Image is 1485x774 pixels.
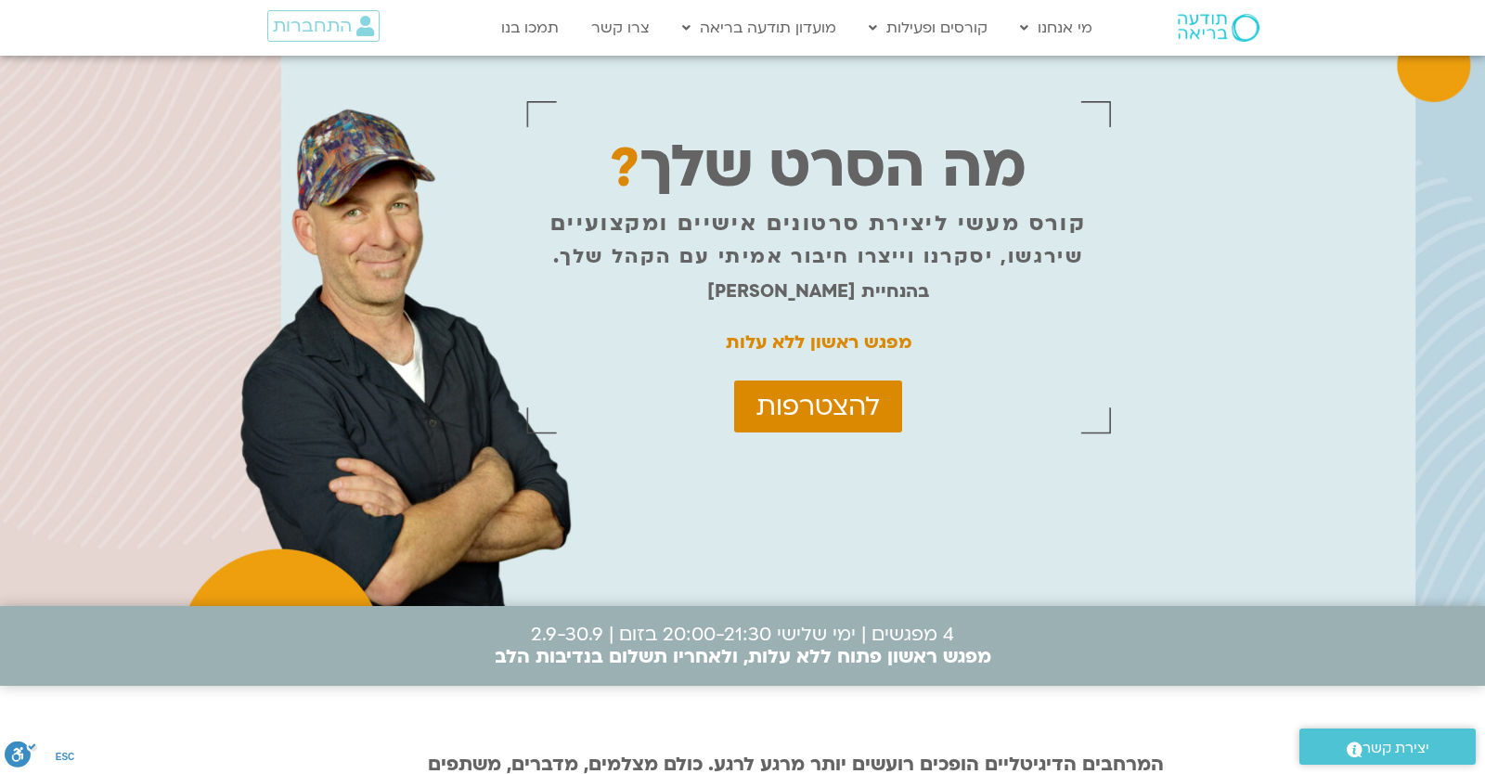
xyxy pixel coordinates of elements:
[1178,14,1259,42] img: תודעה בריאה
[859,10,997,45] a: קורסים ופעילות
[756,392,880,421] span: להצטרפות
[550,212,1086,236] p: קורס מעשי ליצירת סרטונים אישיים ומקצועיים
[610,132,639,205] span: ?
[267,10,380,42] a: התחברות
[726,330,911,355] strong: מפגש ראשון ללא עלות
[707,279,929,303] strong: בהנחיית [PERSON_NAME]
[1011,10,1102,45] a: מי אנחנו
[1362,736,1429,761] span: יצירת קשר
[553,245,1083,269] p: שירגשו, יסקרנו וייצרו חיבור אמיתי עם הקהל שלך.
[582,10,659,45] a: צרו קשר
[673,10,846,45] a: מועדון תודעה בריאה
[610,156,1027,180] p: מה הסרט שלך
[734,381,902,432] a: להצטרפות
[495,624,991,668] p: 4 מפגשים | ימי שלישי 20:00-21:30 בזום | 2.9-30.9
[273,16,352,36] span: התחברות
[495,644,991,669] b: מפגש ראשון פתוח ללא עלות, ולאחריו תשלום בנדיבות הלב
[492,10,568,45] a: תמכו בנו
[1299,729,1476,765] a: יצירת קשר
